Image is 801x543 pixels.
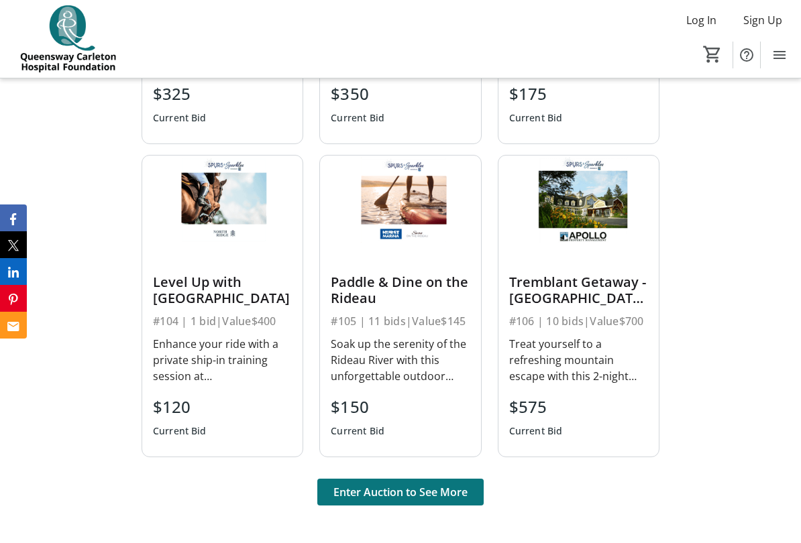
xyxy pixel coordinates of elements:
div: #104 | 1 bid | Value $400 [153,312,292,330]
div: $350 [331,82,384,106]
div: Current Bid [153,419,207,443]
div: Current Bid [153,106,207,130]
div: Tremblant Getaway - [GEOGRAPHIC_DATA] Escape [509,274,648,306]
div: Treat yourself to a refreshing mountain escape with this 2-night stay at the elegant [GEOGRAPHIC_... [509,336,648,384]
div: Paddle & Dine on the Rideau [331,274,470,306]
div: $120 [153,395,207,419]
img: QCH Foundation's Logo [8,5,127,72]
button: Sign Up [733,9,793,31]
div: Current Bid [509,106,563,130]
div: $325 [153,82,207,106]
div: $150 [331,395,384,419]
div: Current Bid [509,419,563,443]
div: Current Bid [331,106,384,130]
button: Cart [700,42,725,66]
img: Level Up with Northridge Farm [142,156,303,246]
button: Help [733,42,760,68]
button: Log In [676,9,727,31]
span: Enter Auction to See More [333,484,468,500]
div: Level Up with [GEOGRAPHIC_DATA] [153,274,292,306]
div: Enhance your ride with a private ship-in training session at [GEOGRAPHIC_DATA], a respected and w... [153,336,292,384]
div: #105 | 11 bids | Value $145 [331,312,470,330]
img: Tremblant Getaway - Chateau Beauvallon Escape [498,156,659,246]
div: $575 [509,395,563,419]
button: Enter Auction to See More [317,479,484,505]
div: #106 | 10 bids | Value $700 [509,312,648,330]
div: Soak up the serenity of the Rideau River with this unforgettable outdoor experience for two. This... [331,336,470,384]
div: $175 [509,82,563,106]
div: Current Bid [331,419,384,443]
button: Menu [766,42,793,68]
span: Sign Up [743,12,782,28]
img: Paddle & Dine on the Rideau [320,156,480,246]
span: Log In [686,12,716,28]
